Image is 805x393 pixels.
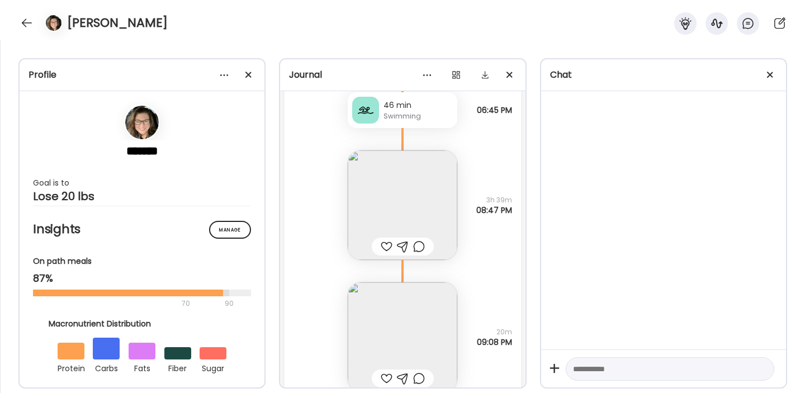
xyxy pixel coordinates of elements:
div: Lose 20 lbs [33,190,251,203]
div: 87% [33,272,251,285]
span: 06:45 PM [477,105,512,115]
div: Swimming [383,111,453,121]
div: sugar [200,359,226,375]
div: fiber [164,359,191,375]
div: Manage [209,221,251,239]
h4: [PERSON_NAME] [67,14,168,32]
div: carbs [93,359,120,375]
span: 08:47 PM [476,205,512,215]
span: 09:08 PM [477,337,512,347]
span: 3h 39m [476,195,512,205]
div: 70 [33,297,221,310]
div: Macronutrient Distribution [49,318,235,330]
h2: Insights [33,221,251,238]
div: fats [129,359,155,375]
img: images%2FOEo1pt2Awdddw3GMlk10IIzCNdK2%2FRUBXJyy4hs8Jgkwg72eI%2FCxAGkoywwqpbSdCFEiL7_240 [348,282,457,392]
div: Goal is to [33,176,251,190]
div: Chat [550,68,777,82]
img: avatars%2FOEo1pt2Awdddw3GMlk10IIzCNdK2 [46,15,61,31]
div: 90 [224,297,235,310]
img: images%2FOEo1pt2Awdddw3GMlk10IIzCNdK2%2FpdFYhutz6JnsNetSdwVm%2Fg48gaxM7MHRxtxH3f4yr_240 [348,150,457,260]
span: 20m [477,327,512,337]
img: avatars%2FOEo1pt2Awdddw3GMlk10IIzCNdK2 [125,106,159,139]
div: Journal [289,68,516,82]
div: On path meals [33,255,251,267]
div: Profile [29,68,255,82]
div: protein [58,359,84,375]
div: 46 min [383,100,453,111]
